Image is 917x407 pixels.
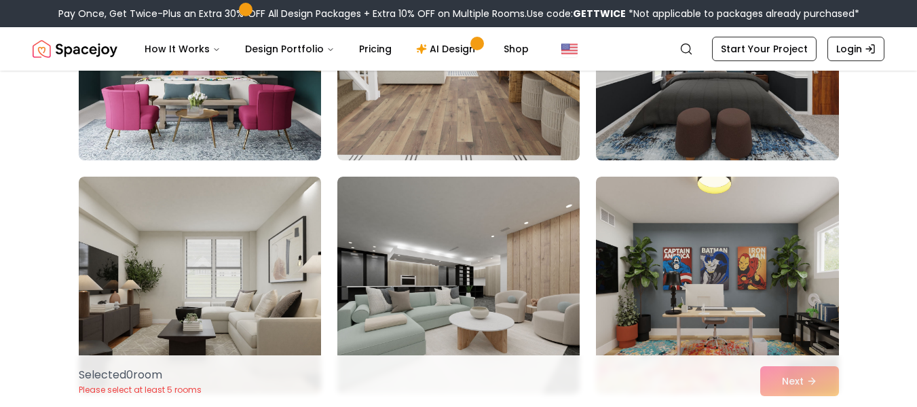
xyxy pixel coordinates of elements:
[234,35,345,63] button: Design Portfolio
[596,177,838,394] img: Room room-9
[79,385,202,395] p: Please select at least 5 rooms
[79,367,202,383] p: Selected 0 room
[573,7,626,20] b: GETTWICE
[493,35,540,63] a: Shop
[405,35,490,63] a: AI Design
[33,35,117,63] img: Spacejoy Logo
[134,35,540,63] nav: Main
[712,37,817,61] a: Start Your Project
[827,37,884,61] a: Login
[348,35,403,63] a: Pricing
[626,7,859,20] span: *Not applicable to packages already purchased*
[134,35,231,63] button: How It Works
[58,7,859,20] div: Pay Once, Get Twice-Plus an Extra 30% OFF All Design Packages + Extra 10% OFF on Multiple Rooms.
[33,35,117,63] a: Spacejoy
[337,177,580,394] img: Room room-8
[33,27,884,71] nav: Global
[527,7,626,20] span: Use code:
[79,177,321,394] img: Room room-7
[561,41,578,57] img: United States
